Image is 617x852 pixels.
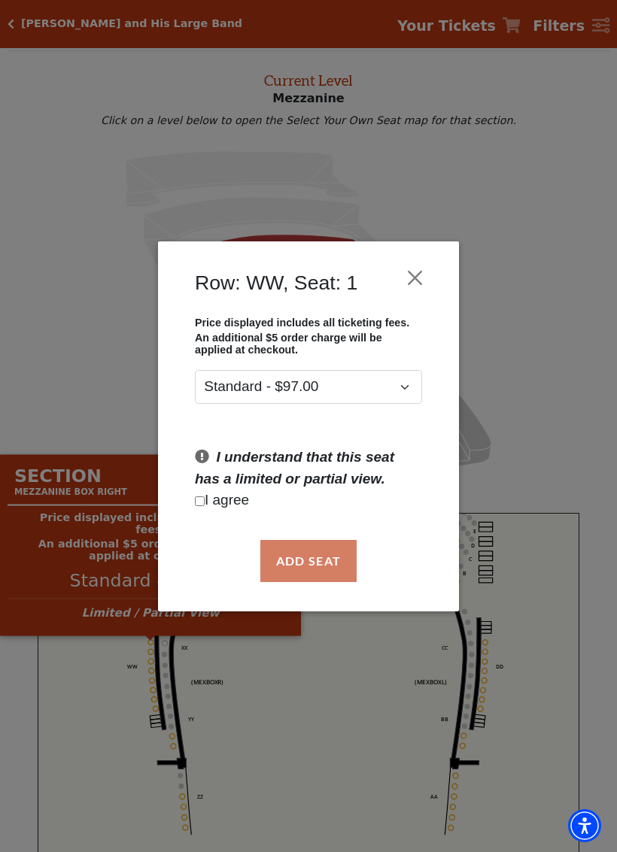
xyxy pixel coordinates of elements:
button: Close [401,263,430,292]
div: Accessibility Menu [568,809,601,842]
p: I agree [195,490,422,511]
p: Price displayed includes all ticketing fees. [195,316,422,328]
input: Checkbox field [195,496,205,505]
h4: Row: WW, Seat: 1 [195,271,357,295]
p: An additional $5 order charge will be applied at checkout. [195,332,422,356]
p: I understand that this seat has a limited or partial view. [195,447,422,490]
